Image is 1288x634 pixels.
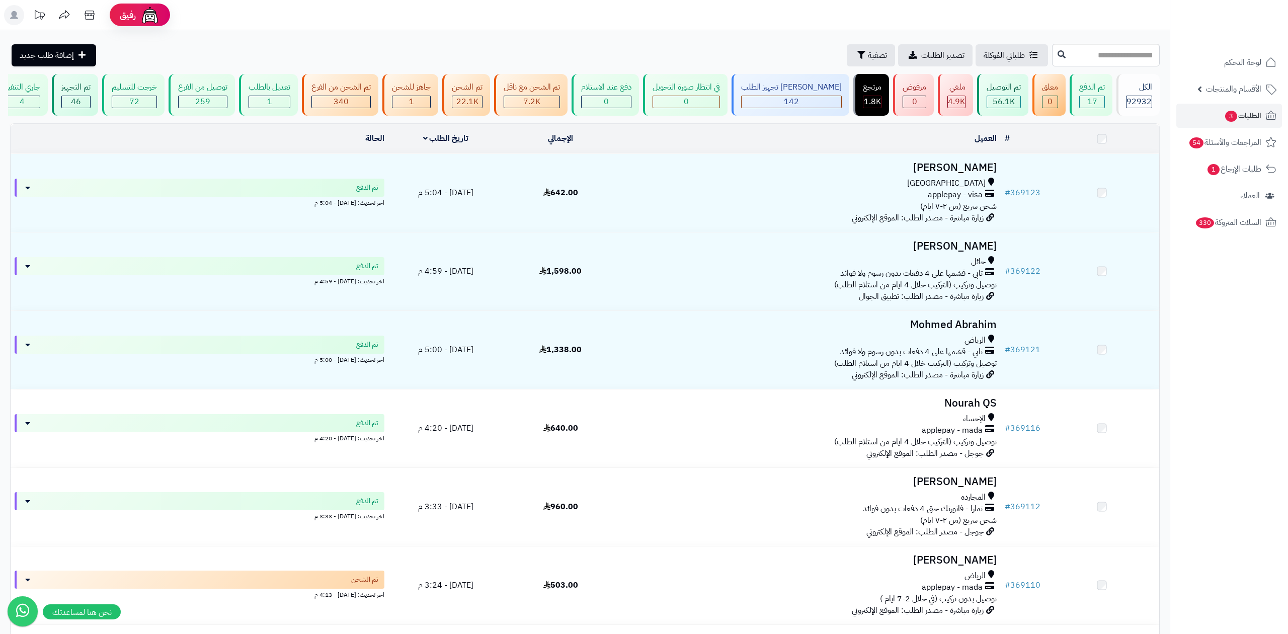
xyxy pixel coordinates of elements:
[392,96,430,108] div: 1
[1240,189,1260,203] span: العملاء
[993,96,1015,108] span: 56.1K
[784,96,799,108] span: 142
[859,290,984,302] span: زيارة مباشرة - مصدر الطلب: تطبيق الجوال
[1225,111,1237,122] span: 3
[440,74,492,116] a: تم الشحن 22.1K
[1042,96,1058,108] div: 0
[1030,74,1068,116] a: معلق 0
[418,501,473,513] span: [DATE] - 3:33 م
[961,492,986,503] span: المجارده
[1005,579,1040,591] a: #369110
[548,132,573,144] a: الإجمالي
[922,425,983,436] span: applepay - mada
[418,187,473,199] span: [DATE] - 5:04 م
[249,82,290,93] div: تعديل بالطلب
[1005,344,1010,356] span: #
[539,265,582,277] span: 1,598.00
[452,82,482,93] div: تم الشحن
[523,96,540,108] span: 7.2K
[1080,96,1104,108] div: 17
[409,96,414,108] span: 1
[195,96,210,108] span: 259
[112,82,157,93] div: خرجت للتسليم
[1176,130,1282,154] a: المراجعات والأسئلة54
[1005,132,1010,144] a: #
[504,82,560,93] div: تم الشحن مع ناقل
[504,96,559,108] div: 7223
[1042,82,1058,93] div: معلق
[847,44,895,66] button: تصفية
[1176,50,1282,74] a: لوحة التحكم
[178,82,227,93] div: توصيل من الفرع
[922,582,983,593] span: applepay - mada
[1126,96,1152,108] span: 92932
[834,436,997,448] span: توصيل وتركيب (التركيب خلال 4 ايام من استلام الطلب)
[452,96,482,108] div: 22073
[356,496,378,506] span: تم الدفع
[1224,109,1261,123] span: الطلبات
[834,279,997,291] span: توصيل وتركيب (التركيب خلال 4 ايام من استلام الطلب)
[100,74,167,116] a: خرجت للتسليم 72
[4,96,40,108] div: 4
[50,74,100,116] a: تم التجهيز 46
[622,241,996,252] h3: [PERSON_NAME]
[852,212,984,224] span: زيارة مباشرة - مصدر الطلب: الموقع الإلكتروني
[852,604,984,616] span: زيارة مباشرة - مصدر الطلب: الموقع الإلكتروني
[492,74,570,116] a: تم الشحن مع ناقل 7.2K
[741,82,842,93] div: [PERSON_NAME] تجهيز الطلب
[742,96,841,108] div: 142
[249,96,290,108] div: 1
[1005,187,1010,199] span: #
[543,187,578,199] span: 642.00
[1206,162,1261,176] span: طلبات الإرجاع
[15,589,384,599] div: اخر تحديث: [DATE] - 4:13 م
[622,398,996,409] h3: Nourah QS
[987,96,1020,108] div: 56068
[880,593,997,605] span: توصيل بدون تركيب (في خلال 2-7 ايام )
[27,5,52,28] a: تحديثات المنصة
[840,268,983,279] span: تابي - قسّمها على 4 دفعات بدون رسوم ولا فوائد
[866,526,984,538] span: جوجل - مصدر الطلب: الموقع الإلكتروني
[987,82,1021,93] div: تم التوصيل
[418,422,473,434] span: [DATE] - 4:20 م
[15,432,384,443] div: اخر تحديث: [DATE] - 4:20 م
[1176,210,1282,234] a: السلات المتروكة330
[237,74,300,116] a: تعديل بالطلب 1
[975,132,997,144] a: العميل
[641,74,730,116] a: في انتظار صورة التحويل 0
[543,501,578,513] span: 960.00
[975,74,1030,116] a: تم التوصيل 56.1K
[365,132,384,144] a: الحالة
[1206,82,1261,96] span: الأقسام والمنتجات
[863,503,983,515] span: تمارا - فاتورتك حتى 4 دفعات بدون فوائد
[543,422,578,434] span: 640.00
[984,49,1025,61] span: طلباتي المُوكلة
[1188,135,1261,149] span: المراجعات والأسئلة
[1196,217,1215,228] span: 330
[312,96,370,108] div: 340
[140,5,160,25] img: ai-face.png
[868,49,887,61] span: تصفية
[582,96,631,108] div: 0
[581,82,631,93] div: دفع عند الاستلام
[20,96,25,108] span: 4
[1005,344,1040,356] a: #369121
[61,82,91,93] div: تم التجهيز
[604,96,609,108] span: 0
[120,9,136,21] span: رفيق
[300,74,380,116] a: تم الشحن من الفرع 340
[898,44,973,66] a: تصدير الطلبات
[570,74,641,116] a: دفع عند الاستلام 0
[928,189,983,201] span: applepay - visa
[912,96,917,108] span: 0
[356,183,378,193] span: تم الدفع
[948,96,965,108] span: 4.9K
[112,96,156,108] div: 72
[356,340,378,350] span: تم الدفع
[1114,74,1162,116] a: الكل92932
[976,44,1048,66] a: طلباتي المُوكلة
[15,197,384,207] div: اخر تحديث: [DATE] - 5:04 م
[1176,157,1282,181] a: طلبات الإرجاع1
[653,96,719,108] div: 0
[20,49,74,61] span: إضافة طلب جديد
